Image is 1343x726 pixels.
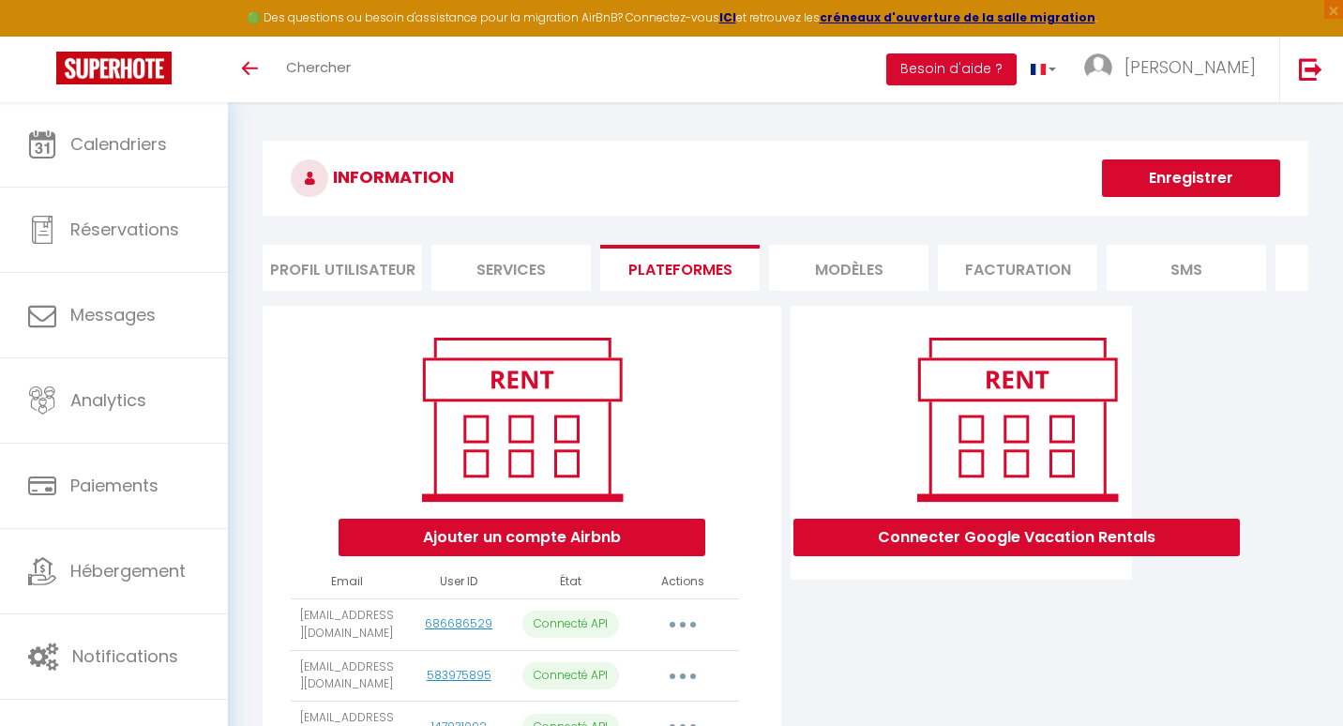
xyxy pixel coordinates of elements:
[291,650,402,702] td: [EMAIL_ADDRESS][DOMAIN_NAME]
[626,566,738,598] th: Actions
[793,519,1240,556] button: Connecter Google Vacation Rentals
[339,519,705,556] button: Ajouter un compte Airbnb
[515,566,626,598] th: État
[886,53,1017,85] button: Besoin d'aide ?
[1070,37,1279,102] a: ... [PERSON_NAME]
[286,57,351,77] span: Chercher
[1124,55,1256,79] span: [PERSON_NAME]
[1299,57,1322,81] img: logout
[403,566,515,598] th: User ID
[70,218,179,241] span: Réservations
[719,9,736,25] a: ICI
[70,132,167,156] span: Calendriers
[769,245,928,291] li: MODÈLES
[72,644,178,668] span: Notifications
[938,245,1097,291] li: Facturation
[70,303,156,326] span: Messages
[431,245,591,291] li: Services
[522,662,619,689] p: Connecté API
[522,611,619,638] p: Connecté API
[600,245,760,291] li: Plateformes
[291,598,402,650] td: [EMAIL_ADDRESS][DOMAIN_NAME]
[898,329,1137,509] img: rent.png
[263,141,1308,216] h3: INFORMATION
[272,37,365,102] a: Chercher
[70,474,158,497] span: Paiements
[263,245,422,291] li: Profil Utilisateur
[402,329,641,509] img: rent.png
[1084,53,1112,82] img: ...
[70,388,146,412] span: Analytics
[1107,245,1266,291] li: SMS
[820,9,1095,25] a: créneaux d'ouverture de la salle migration
[1102,159,1280,197] button: Enregistrer
[291,566,402,598] th: Email
[70,559,186,582] span: Hébergement
[56,52,172,84] img: Super Booking
[425,615,492,631] a: 686686529
[427,667,491,683] a: 583975895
